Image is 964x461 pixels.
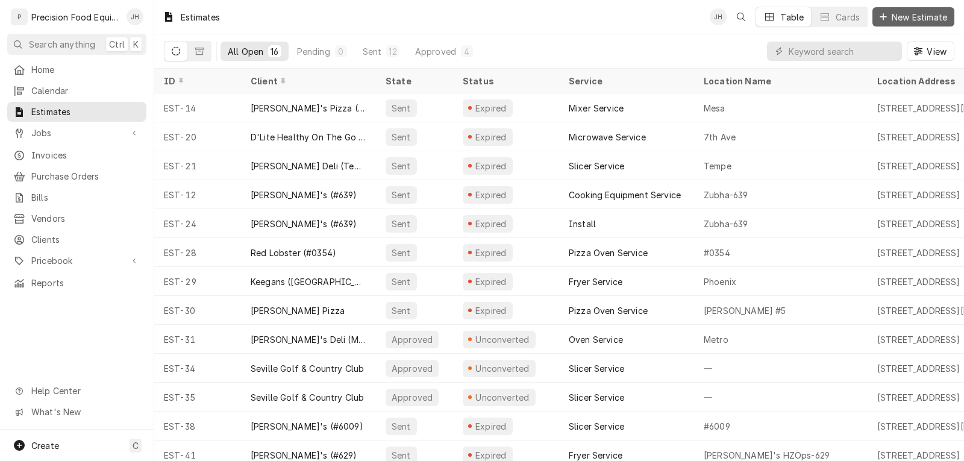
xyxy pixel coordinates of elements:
div: [PERSON_NAME] Deli (Tempe) [251,160,366,172]
div: ID [164,75,229,87]
div: Pending [297,45,330,58]
div: Approved [390,333,434,346]
span: Vendors [31,212,140,225]
a: Go to Pricebook [7,251,146,271]
div: — [694,383,868,412]
div: Approved [415,45,456,58]
span: Jobs [31,127,122,139]
div: Expired [474,189,508,201]
div: Jason Hertel's Avatar [710,8,727,25]
div: Slicer Service [569,160,624,172]
span: Pricebook [31,254,122,267]
div: Phoenix [704,275,736,288]
div: Jason Hertel's Avatar [127,8,143,25]
div: State [386,75,443,87]
div: EST-24 [154,209,241,238]
div: EST-28 [154,238,241,267]
button: View [907,42,954,61]
div: Slicer Service [569,391,624,404]
div: Tempe [704,160,731,172]
input: Keyword search [789,42,896,61]
div: Approved [390,362,434,375]
a: Go to What's New [7,402,146,422]
a: Go to Jobs [7,123,146,143]
div: Metro [704,333,728,346]
div: Sent [390,189,412,201]
div: [STREET_ADDRESS] [877,189,960,201]
div: P [11,8,28,25]
div: #6009 [704,420,730,433]
div: [STREET_ADDRESS] [877,333,960,346]
div: Pizza Oven Service [569,304,648,317]
a: Home [7,60,146,80]
a: Purchase Orders [7,166,146,186]
div: Slicer Service [569,362,624,375]
div: Zubha-639 [704,189,748,201]
div: EST-30 [154,296,241,325]
div: Sent [390,218,412,230]
a: Go to Help Center [7,381,146,401]
div: Cards [836,11,860,24]
div: Expired [474,275,508,288]
div: Unconverted [474,391,531,404]
div: [PERSON_NAME] #5 [704,304,786,317]
span: Calendar [31,84,140,97]
div: Unconverted [474,362,531,375]
div: EST-34 [154,354,241,383]
div: EST-29 [154,267,241,296]
span: Clients [31,233,140,246]
div: [PERSON_NAME]'s Pizza (Mesa) [251,102,366,114]
div: JH [710,8,727,25]
div: EST-21 [154,151,241,180]
div: Status [463,75,547,87]
a: Calendar [7,81,146,101]
span: Purchase Orders [31,170,140,183]
div: Expired [474,420,508,433]
span: Invoices [31,149,140,162]
div: 7th Ave [704,131,736,143]
div: [PERSON_NAME]'s (#639) [251,189,357,201]
div: Expired [474,304,508,317]
div: 0 [337,45,345,58]
div: Mesa [704,102,725,114]
button: Open search [731,7,751,27]
div: [STREET_ADDRESS] [877,275,960,288]
a: Vendors [7,209,146,228]
div: 4 [463,45,471,58]
div: EST-38 [154,412,241,441]
div: [STREET_ADDRESS] [877,131,960,143]
div: Sent [390,160,412,172]
div: [STREET_ADDRESS] [877,218,960,230]
span: C [133,439,139,452]
div: [STREET_ADDRESS] [877,246,960,259]
div: EST-31 [154,325,241,354]
div: All Open [228,45,263,58]
div: Fryer Service [569,275,622,288]
div: Expired [474,160,508,172]
div: Mixer Service [569,102,624,114]
span: Reports [31,277,140,289]
div: Pizza Oven Service [569,246,648,259]
a: Clients [7,230,146,249]
div: Sent [390,275,412,288]
span: View [924,45,949,58]
a: Bills [7,187,146,207]
div: Sent [390,102,412,114]
div: Sent [390,246,412,259]
div: Oven Service [569,333,623,346]
div: EST-35 [154,383,241,412]
div: [STREET_ADDRESS] [877,391,960,404]
div: Sent [390,420,412,433]
div: Sent [390,304,412,317]
div: Keegans ([GEOGRAPHIC_DATA]) [251,275,366,288]
span: What's New [31,406,139,418]
div: Sent [363,45,382,58]
div: Zubha-639 [704,218,748,230]
div: #0354 [704,246,730,259]
div: 16 [271,45,278,58]
div: Sent [390,131,412,143]
div: D'Lite Healthy On The Go (7th Ave) [251,131,366,143]
div: Client [251,75,364,87]
div: Microwave Service [569,131,646,143]
div: [STREET_ADDRESS] [877,362,960,375]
